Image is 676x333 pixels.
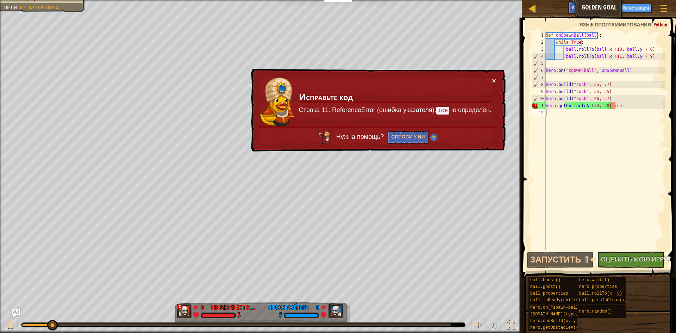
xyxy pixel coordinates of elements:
[318,131,332,143] img: AI
[388,131,428,144] button: Спроси у ИИ
[591,4,613,11] span: Советы
[532,46,546,53] div: 3
[597,252,664,268] button: Оценить мою игру!
[530,319,578,323] span: hero.canBuild(x, y)
[620,4,651,12] button: Регистрация
[504,319,518,333] button: Переключить полноэкранный режим
[530,305,591,310] span: hero.on("spawn-ball", f)
[177,304,183,310] div: x
[530,284,561,289] span: ball.ghost()
[336,133,386,140] span: Нужна помощь?
[492,77,496,84] button: ×
[651,21,653,28] span: :
[530,325,591,330] span: hero.getObstacleAt(x, y)
[211,303,257,312] div: Неизвестный игрок
[4,5,17,10] span: Цели
[527,252,594,268] button: Запустить ⇧↵
[655,1,672,18] button: Показать меню игры
[312,303,319,309] div: 0
[579,284,617,289] span: hero properties
[532,81,546,88] div: 8
[532,67,546,74] div: 6
[653,21,667,28] span: Python
[436,107,449,115] code: ice
[4,319,18,333] button: Ctrl + P: Play
[530,291,568,296] span: ball properties
[568,1,587,14] button: Ask AI
[299,106,492,115] p: Строка 11: ReferenceError (ошибка указателя): не определён.
[279,312,282,319] div: 5
[267,303,309,312] div: Простой ИИ
[532,60,546,67] div: 5
[601,255,670,264] span: Оценить мою игру!
[532,53,546,60] div: 4
[490,320,497,330] span: ♫
[430,134,437,141] img: Hint
[201,303,208,309] div: 0
[471,319,486,333] button: Регулировать громкость
[17,5,20,10] span: :
[530,298,583,303] span: ball.isReady(ability)
[532,32,546,39] div: 1
[12,309,20,317] button: Ask AI
[579,291,622,296] span: ball.rollTo(x, y)
[579,309,612,314] span: hero.random()
[532,39,546,46] div: 2
[532,74,546,81] div: 7
[299,92,492,102] h3: Исправьте код
[532,95,546,102] div: 10
[20,5,60,10] span: Не завершено
[532,102,546,109] div: 11
[530,312,594,317] span: [DOMAIN_NAME](type, x, y)
[532,88,546,95] div: 9
[259,77,295,127] img: duck_pender.png
[328,303,343,318] img: thang_avatar_frame.png
[177,303,192,318] img: thang_avatar_frame.png
[532,109,546,116] div: 12
[238,312,240,319] div: 5
[530,278,561,283] span: ball.boost()
[579,21,651,28] span: Язык программирования
[489,319,501,333] button: ♫
[579,298,635,303] span: ball.pathIsClear(x, y)
[572,4,584,11] span: Ask AI
[579,278,609,283] span: hero.wait(t)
